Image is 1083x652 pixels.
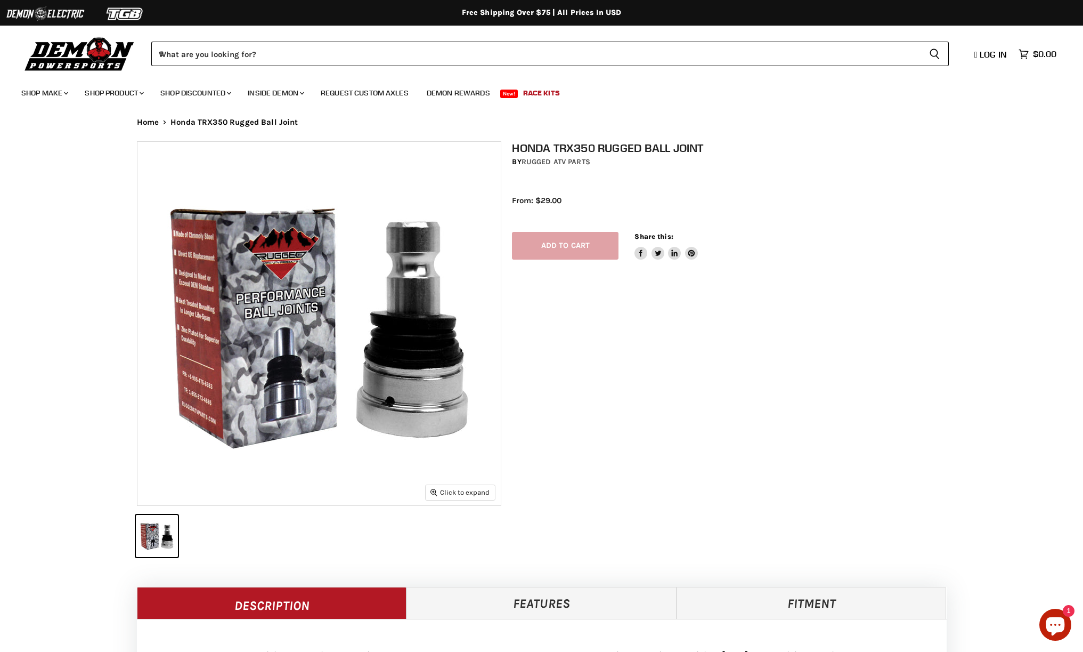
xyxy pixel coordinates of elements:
[152,82,238,104] a: Shop Discounted
[500,90,518,98] span: New!
[426,485,495,500] button: Click to expand
[512,196,561,205] span: From: $29.00
[13,78,1054,104] ul: Main menu
[512,141,957,155] h1: Honda TRX350 Rugged Ball Joint
[151,42,949,66] form: Product
[116,118,968,127] nav: Breadcrumbs
[77,82,150,104] a: Shop Product
[136,515,178,557] button: IMAGE thumbnail
[634,232,698,260] aside: Share this:
[13,82,75,104] a: Shop Make
[5,4,85,24] img: Demon Electric Logo 2
[240,82,311,104] a: Inside Demon
[1013,46,1062,62] a: $0.00
[137,142,501,505] img: IMAGE
[116,8,968,18] div: Free Shipping Over $75 | All Prices In USD
[515,82,568,104] a: Race Kits
[151,42,921,66] input: When autocomplete results are available use up and down arrows to review and enter to select
[512,156,957,168] div: by
[85,4,165,24] img: TGB Logo 2
[419,82,498,104] a: Demon Rewards
[921,42,949,66] button: Search
[137,587,407,619] a: Description
[406,587,677,619] a: Features
[522,157,590,166] a: Rugged ATV Parts
[970,50,1013,59] a: Log in
[980,49,1007,60] span: Log in
[1033,49,1056,59] span: $0.00
[430,488,490,496] span: Click to expand
[170,118,298,127] span: Honda TRX350 Rugged Ball Joint
[677,587,947,619] a: Fitment
[634,232,673,240] span: Share this:
[21,35,138,73] img: Demon Powersports
[137,118,159,127] a: Home
[1036,609,1074,643] inbox-online-store-chat: Shopify online store chat
[313,82,417,104] a: Request Custom Axles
